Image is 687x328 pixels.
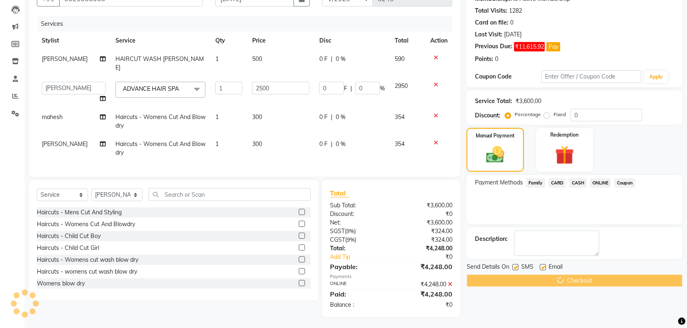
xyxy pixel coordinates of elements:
[475,235,508,243] div: Description:
[510,18,513,27] div: 0
[475,55,493,63] div: Points:
[37,232,101,240] div: Haircuts - Child Cut Boy
[504,30,522,39] div: [DATE]
[37,267,137,276] div: Haircuts - womens cut wash blow dry
[390,31,425,50] th: Total
[324,244,391,253] div: Total:
[347,228,355,234] span: 9%
[324,280,391,289] div: ONLINE
[391,244,459,253] div: ₹4,248.00
[549,263,563,273] span: Email
[476,132,515,139] label: Manual Payment
[331,140,332,148] span: |
[210,31,247,50] th: Qty
[615,178,635,188] span: Coupon
[37,256,138,264] div: Haircuts - Womens cut wash blow dry
[395,113,405,121] span: 354
[324,227,391,236] div: ( )
[314,31,390,50] th: Disc
[324,253,403,261] a: Add Tip
[391,280,459,289] div: ₹4,248.00
[350,84,352,93] span: |
[391,218,459,227] div: ₹3,600.00
[475,42,513,52] div: Previous Due:
[336,113,346,121] span: 0 %
[347,236,355,243] span: 9%
[495,55,498,63] div: 0
[475,178,523,187] span: Payment Methods
[37,208,122,217] div: Haircuts - Mens Cut And Styling
[391,201,459,210] div: ₹3,600.00
[475,97,512,106] div: Service Total:
[330,273,453,280] div: Payments
[391,210,459,218] div: ₹0
[37,31,111,50] th: Stylist
[336,140,346,148] span: 0 %
[319,55,328,63] span: 0 F
[123,85,179,92] span: ADVANCE HAIR SPA
[475,7,507,15] div: Total Visits:
[319,140,328,148] span: 0 F
[549,178,566,188] span: CARD
[247,31,314,50] th: Price
[215,113,219,121] span: 1
[324,289,391,299] div: Paid:
[391,262,459,272] div: ₹4,248.00
[402,253,459,261] div: ₹0
[380,84,385,93] span: %
[515,97,541,106] div: ₹3,600.00
[37,279,85,288] div: Womens blow dry
[319,113,328,121] span: 0 F
[391,289,459,299] div: ₹4,248.00
[252,55,262,63] span: 500
[215,55,219,63] span: 1
[514,42,545,52] span: ₹11,615.92
[111,31,210,50] th: Service
[590,178,612,188] span: ONLINE
[475,18,508,27] div: Card on file:
[395,55,405,63] span: 590
[215,140,219,148] span: 1
[391,236,459,244] div: ₹324.00
[391,301,459,309] div: ₹0
[252,113,262,121] span: 300
[324,201,391,210] div: Sub Total:
[330,189,349,198] span: Total
[336,55,346,63] span: 0 %
[330,236,346,243] span: CGST
[324,262,391,272] div: Payable:
[324,210,391,218] div: Discount:
[115,113,206,129] span: Haircuts - Womens Cut And Blowdry
[149,188,311,201] input: Search or Scan
[549,144,580,167] img: _gift.svg
[252,140,262,148] span: 300
[515,111,541,118] label: Percentage
[38,16,459,31] div: Services
[542,70,642,83] input: Enter Offer / Coupon Code
[344,84,347,93] span: F
[115,140,206,156] span: Haircuts - Womens Cut And Blowdry
[547,42,560,52] button: Pay
[331,113,332,121] span: |
[475,72,542,81] div: Coupon Code
[481,144,510,165] img: _cash.svg
[42,55,88,63] span: [PERSON_NAME]
[554,111,566,118] label: Fixed
[42,140,88,148] span: [PERSON_NAME]
[324,236,391,244] div: ( )
[521,263,533,273] span: SMS
[42,113,63,121] span: mahesh
[324,218,391,227] div: Net:
[395,82,408,90] span: 2950
[395,140,405,148] span: 354
[475,30,502,39] div: Last Visit:
[475,111,500,120] div: Discount:
[569,178,587,188] span: CASH
[37,220,135,229] div: Haircuts - Womens Cut And Blowdry
[425,31,452,50] th: Action
[331,55,332,63] span: |
[391,227,459,236] div: ₹324.00
[645,71,668,83] button: Apply
[551,131,579,139] label: Redemption
[526,178,545,188] span: Family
